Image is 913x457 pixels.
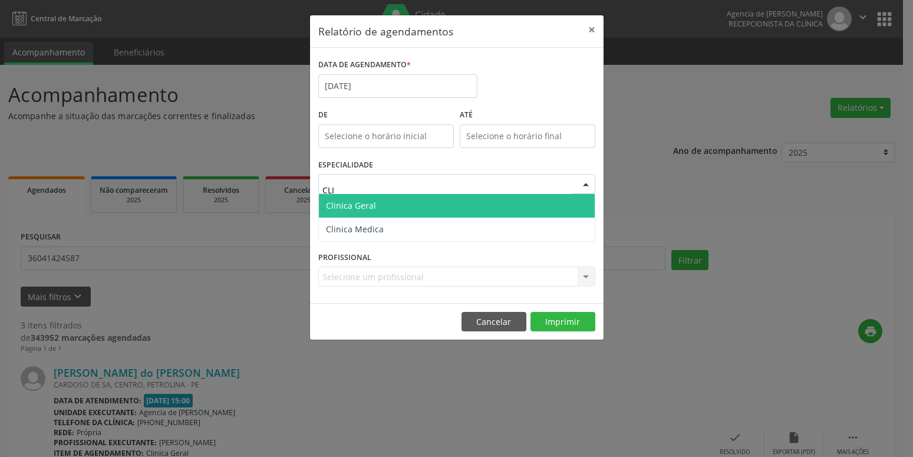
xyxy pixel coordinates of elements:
[326,200,376,211] span: Clinica Geral
[322,178,571,202] input: Seleciona uma especialidade
[318,156,373,175] label: ESPECIALIDADE
[318,24,453,39] h5: Relatório de agendamentos
[318,56,411,74] label: DATA DE AGENDAMENTO
[326,223,384,235] span: Clinica Medica
[318,248,371,267] label: PROFISSIONAL
[460,106,595,124] label: ATÉ
[318,106,454,124] label: De
[460,124,595,148] input: Selecione o horário final
[462,312,526,332] button: Cancelar
[318,74,477,98] input: Selecione uma data ou intervalo
[580,15,604,44] button: Close
[530,312,595,332] button: Imprimir
[318,124,454,148] input: Selecione o horário inicial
